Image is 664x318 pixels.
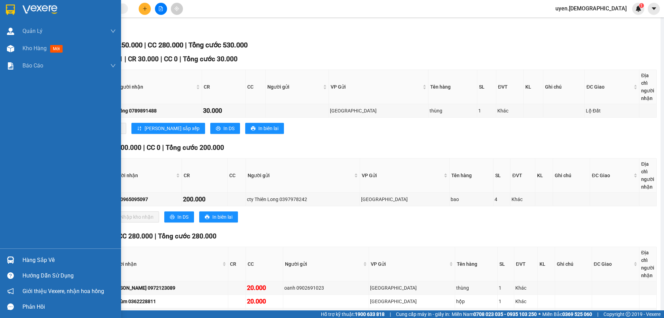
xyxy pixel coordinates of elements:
div: 0777033666 [66,30,136,39]
div: [GEOGRAPHIC_DATA] [370,298,454,305]
th: KL [535,158,553,193]
span: | [155,232,156,240]
th: Ghi chú [553,158,590,193]
span: CR 200.000 [107,144,141,152]
button: printerIn biên lai [199,211,238,222]
th: Tên hàng [428,70,478,104]
span: [PERSON_NAME] sắp xếp [145,125,200,132]
span: Hỗ trợ kỹ thuật: [321,310,385,318]
span: mới [50,45,63,53]
span: caret-down [651,6,657,12]
div: 20.000 [247,297,282,306]
strong: 0708 023 035 - 0935 103 250 [473,311,537,317]
div: thùng [456,284,496,292]
span: printer [170,215,175,220]
th: Tên hàng [455,247,498,281]
th: Ghi chú [555,247,592,281]
div: Hàng sắp về [22,255,116,265]
img: warehouse-icon [7,28,14,35]
button: sort-ascending[PERSON_NAME] sắp xếp [131,123,205,134]
div: Hướng dẫn sử dụng [22,271,116,281]
th: KL [524,70,543,104]
th: SL [477,70,496,104]
div: [GEOGRAPHIC_DATA] [330,107,427,115]
span: | [179,55,181,63]
span: | [144,41,146,49]
th: Tên hàng [450,158,494,193]
div: hải [66,21,136,30]
span: Người nhận [112,172,175,179]
span: Gửi: [6,7,17,14]
button: printerIn DS [210,123,240,134]
span: Tổng cước 30.000 [183,55,238,63]
th: CC [228,158,246,193]
span: | [162,144,164,152]
div: Khác [511,196,534,203]
th: CR [202,70,246,104]
strong: 1900 633 818 [355,311,385,317]
span: Miền Bắc [542,310,592,318]
span: Kho hàng [22,45,47,52]
span: Người nhận [110,260,221,268]
div: Địa chỉ người nhận [641,249,655,279]
div: thùng [430,107,476,115]
sup: 1 [639,3,644,8]
div: hộp [456,298,496,305]
th: CR [228,247,246,281]
span: Giới thiệu Vexere, nhận hoa hồng [22,287,104,296]
button: caret-down [648,3,660,15]
span: In biên lai [258,125,278,132]
div: Lộ Đất [586,107,638,115]
span: | [390,310,391,318]
th: Ghi chú [543,70,585,104]
span: Tổng cước 280.000 [158,232,216,240]
div: 0785937973 [6,22,61,32]
span: ĐC Giao [594,260,632,268]
div: 40.000 [65,44,137,53]
th: CC [246,70,266,104]
button: downloadNhập kho nhận [107,211,159,222]
div: Khác [497,107,522,115]
span: ⚪️ [538,313,541,316]
span: aim [174,6,179,11]
span: | [160,55,162,63]
div: oanh 0902691023 [284,284,368,292]
button: file-add [155,3,167,15]
div: 1 [478,107,495,115]
span: CC 280.000 [148,41,183,49]
td: Sài Gòn [369,295,455,308]
span: 1 [640,3,643,8]
div: cty Thiên Long 0397978242 [247,196,359,203]
span: Người gửi [285,260,362,268]
span: Tổng cước 200.000 [166,144,224,152]
td: Sài Gòn [369,281,455,295]
div: 200.000 [183,194,226,204]
span: CC 0 [164,55,178,63]
div: Tài bùm 0362228811 [110,298,227,305]
img: logo-vxr [6,4,15,15]
span: printer [205,215,210,220]
span: | [597,310,598,318]
span: CR 250.000 [107,41,142,49]
button: printerIn biên lai [245,123,284,134]
span: Quản Lý [22,27,43,35]
img: warehouse-icon [7,256,14,264]
strong: 0369 525 060 [562,311,592,317]
span: | [185,41,187,49]
th: CC [246,247,284,281]
img: icon-new-feature [635,6,642,12]
img: warehouse-icon [7,45,14,52]
th: SL [494,158,510,193]
div: Khác [515,284,537,292]
div: linh 0965095097 [111,196,181,203]
span: Miền Nam [452,310,537,318]
div: Bang Tra [6,6,61,14]
span: VP Gửi [371,260,448,268]
span: CC 0 [147,144,160,152]
span: | [143,144,145,152]
span: Tổng cước 530.000 [188,41,248,49]
img: solution-icon [7,62,14,70]
th: ĐVT [496,70,524,104]
span: message [7,303,14,310]
div: minh [6,14,61,22]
